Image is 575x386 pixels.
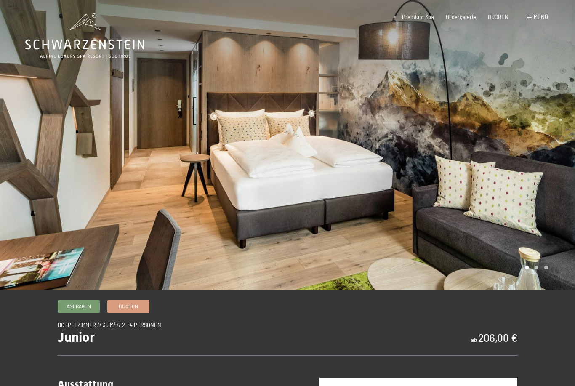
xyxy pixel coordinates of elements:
[488,13,508,20] a: BUCHEN
[58,322,161,328] span: Doppelzimmer // 35 m² // 2 - 4 Personen
[402,13,434,20] a: Premium Spa
[446,13,476,20] a: Bildergalerie
[67,303,91,310] span: Anfragen
[471,336,477,343] span: ab
[108,300,149,313] a: Buchen
[534,13,548,20] span: Menü
[58,329,95,345] span: Junior
[478,332,517,344] b: 206,00 €
[119,303,138,310] span: Buchen
[58,300,99,313] a: Anfragen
